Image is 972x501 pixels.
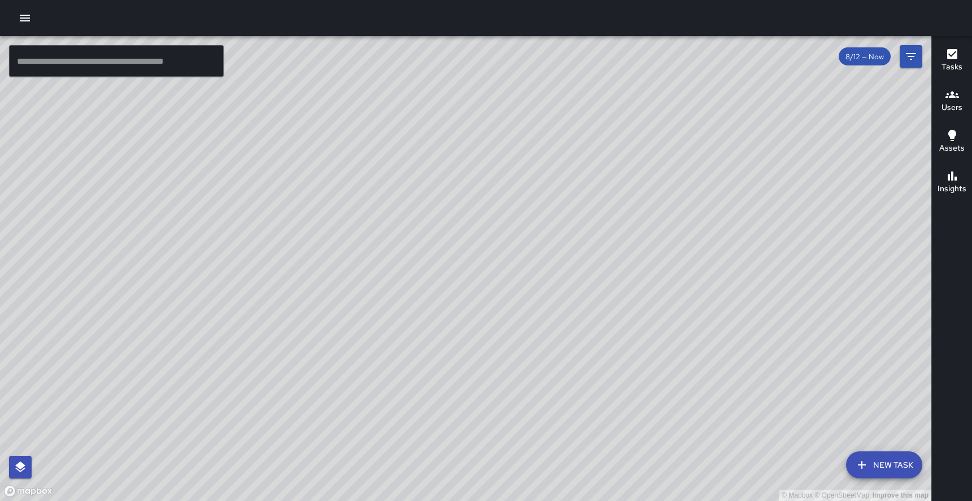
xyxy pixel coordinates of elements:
button: New Task [846,451,922,478]
button: Filters [900,45,922,68]
h6: Tasks [942,61,962,73]
button: Tasks [932,41,972,81]
button: Assets [932,122,972,162]
h6: Assets [939,142,965,155]
h6: Users [942,102,962,114]
h6: Insights [938,183,966,195]
button: Insights [932,162,972,203]
span: 8/12 — Now [839,52,891,61]
button: Users [932,81,972,122]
